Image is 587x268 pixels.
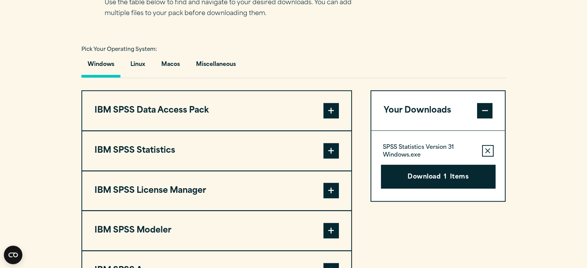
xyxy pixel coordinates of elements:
button: IBM SPSS Statistics [82,131,351,170]
div: Your Downloads [371,130,505,201]
button: Your Downloads [371,91,505,130]
button: Macos [155,56,186,78]
button: IBM SPSS Data Access Pack [82,91,351,130]
button: IBM SPSS Modeler [82,211,351,250]
button: Miscellaneous [190,56,242,78]
button: IBM SPSS License Manager [82,171,351,211]
span: Pick Your Operating System: [81,47,157,52]
p: SPSS Statistics Version 31 Windows.exe [383,144,476,159]
button: Linux [124,56,151,78]
button: Open CMP widget [4,246,22,264]
span: 1 [444,172,447,182]
button: Download1Items [381,165,496,189]
button: Windows [81,56,120,78]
